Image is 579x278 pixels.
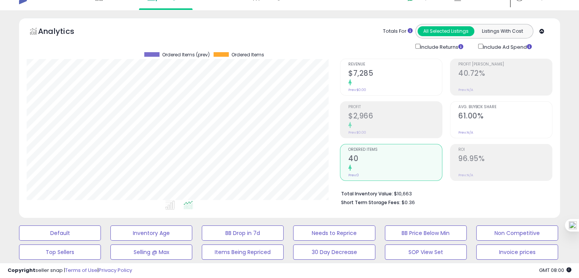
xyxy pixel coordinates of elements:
[472,42,544,51] div: Include Ad Spend
[162,52,210,58] span: Ordered Items (prev)
[348,148,442,152] span: Ordered Items
[458,88,473,92] small: Prev: N/A
[569,221,577,229] img: one_i.png
[341,190,393,197] b: Total Inventory Value:
[458,112,552,122] h2: 61.00%
[99,267,132,274] a: Privacy Policy
[385,244,467,260] button: SOP View Set
[383,28,413,35] div: Totals For
[348,130,366,135] small: Prev: $0.00
[476,225,558,241] button: Non Competitive
[341,199,400,206] b: Short Term Storage Fees:
[231,52,264,58] span: Ordered Items
[348,69,442,79] h2: $7,285
[458,154,552,165] h2: 96.95%
[458,62,552,67] span: Profit [PERSON_NAME]
[110,244,192,260] button: Selling @ Max
[458,173,473,177] small: Prev: N/A
[410,42,472,51] div: Include Returns
[348,173,359,177] small: Prev: 0
[348,112,442,122] h2: $2,966
[539,267,571,274] span: 2025-09-18 08:00 GMT
[458,148,552,152] span: ROI
[458,130,473,135] small: Prev: N/A
[65,267,97,274] a: Terms of Use
[348,105,442,109] span: Profit
[110,225,192,241] button: Inventory Age
[458,69,552,79] h2: 40.72%
[8,267,35,274] strong: Copyright
[341,189,547,198] li: $10,663
[293,244,375,260] button: 30 Day Decrease
[38,26,89,38] h5: Analytics
[348,62,442,67] span: Revenue
[8,267,132,274] div: seller snap | |
[474,26,531,36] button: Listings With Cost
[202,225,284,241] button: BB Drop in 7d
[476,244,558,260] button: Invoice prices
[402,199,415,206] span: $0.36
[458,105,552,109] span: Avg. Buybox Share
[348,88,366,92] small: Prev: $0.00
[418,26,474,36] button: All Selected Listings
[385,225,467,241] button: BB Price Below Min
[19,244,101,260] button: Top Sellers
[202,244,284,260] button: Items Being Repriced
[19,225,101,241] button: Default
[293,225,375,241] button: Needs to Reprice
[348,154,442,165] h2: 40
